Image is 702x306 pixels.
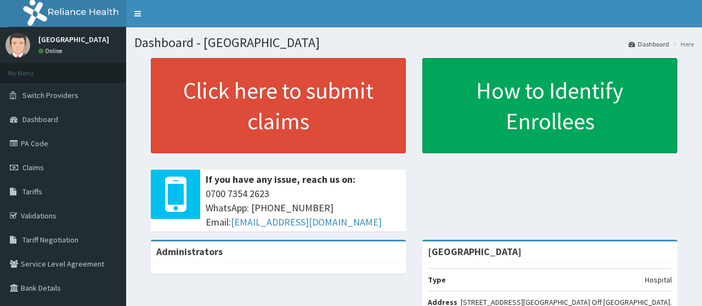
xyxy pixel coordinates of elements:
a: Click here to submit claims [151,58,406,153]
p: Hospital [645,274,672,285]
li: Here [670,39,694,49]
b: Type [428,275,446,285]
b: If you have any issue, reach us on: [206,173,355,186]
span: Claims [22,163,44,172]
a: [EMAIL_ADDRESS][DOMAIN_NAME] [231,216,382,228]
a: Online [38,47,65,55]
span: 0700 7354 2623 WhatsApp: [PHONE_NUMBER] Email: [206,187,400,229]
img: User Image [5,33,30,57]
a: How to Identify Enrollees [422,58,677,153]
h1: Dashboard - [GEOGRAPHIC_DATA] [134,36,694,50]
span: Tariff Negotiation [22,235,78,245]
span: Dashboard [22,114,58,124]
strong: [GEOGRAPHIC_DATA] [428,245,522,258]
span: Switch Providers [22,90,78,100]
p: [GEOGRAPHIC_DATA] [38,36,109,43]
span: Tariffs [22,187,42,197]
b: Administrators [156,245,223,258]
a: Dashboard [629,39,669,49]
